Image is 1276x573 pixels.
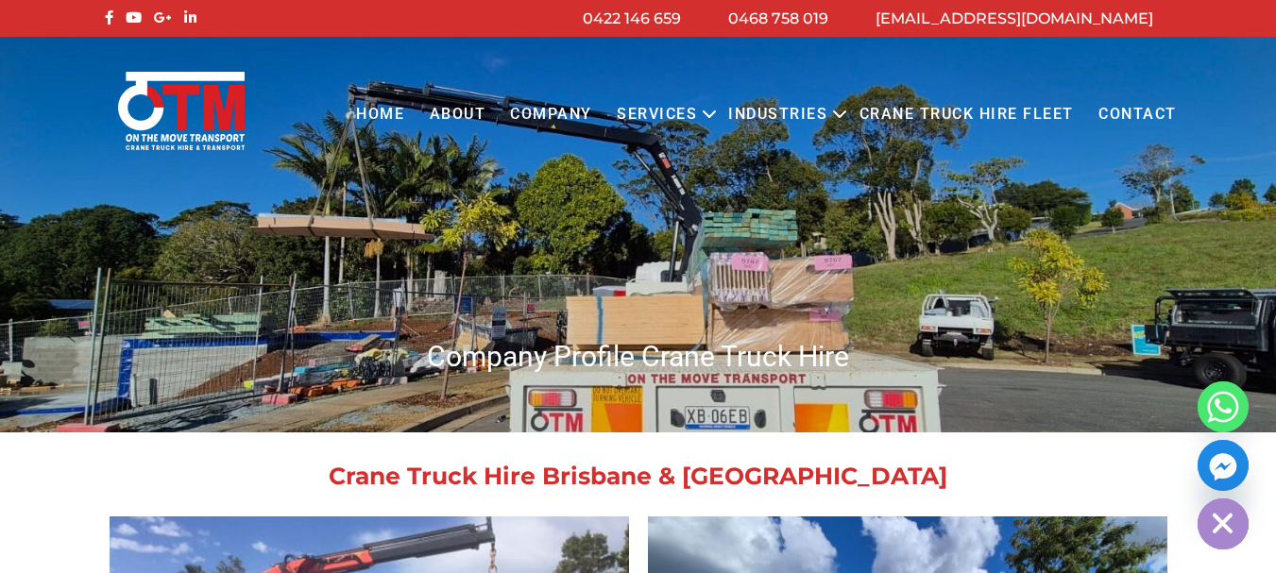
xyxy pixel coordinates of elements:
a: Facebook_Messenger [1198,440,1249,491]
a: Contact [1086,89,1189,141]
h1: Company Profile Crane Truck Hire [100,338,1177,375]
a: COMPANY [498,89,604,141]
a: Crane Truck Hire Fleet [846,89,1085,141]
a: Whatsapp [1198,381,1249,432]
a: About [417,89,498,141]
a: Services [604,89,709,141]
a: Industries [716,89,840,141]
img: Otmtransport [114,70,248,152]
a: Home [344,89,417,141]
div: Crane Truck Hire Brisbane & [GEOGRAPHIC_DATA] [110,464,1167,488]
a: [EMAIL_ADDRESS][DOMAIN_NAME] [876,9,1153,27]
a: 0422 146 659 [583,9,681,27]
a: 0468 758 019 [728,9,828,27]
